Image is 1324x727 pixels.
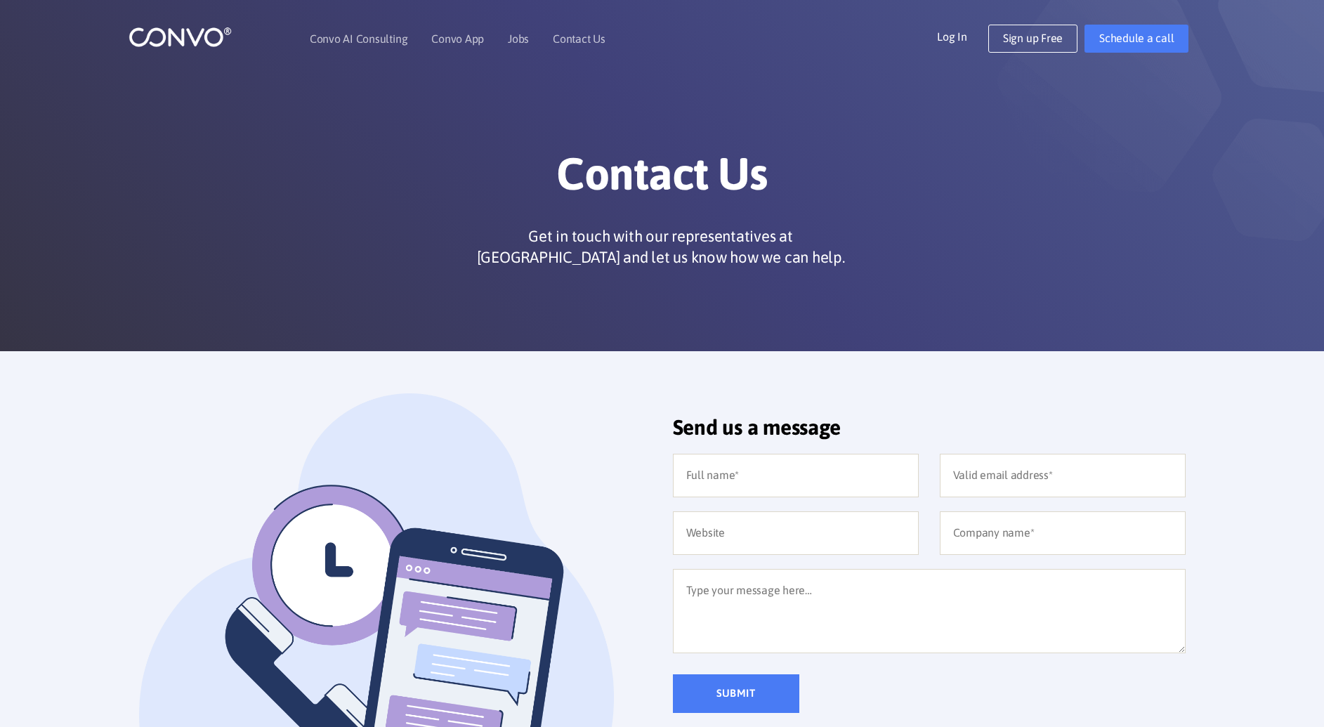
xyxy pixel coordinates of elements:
h2: Send us a message [673,414,1186,450]
input: Submit [673,674,799,713]
input: Valid email address* [940,454,1186,497]
a: Schedule a call [1084,25,1188,53]
a: Jobs [508,33,529,44]
p: Get in touch with our representatives at [GEOGRAPHIC_DATA] and let us know how we can help. [471,225,851,268]
a: Convo AI Consulting [310,33,407,44]
input: Company name* [940,511,1186,555]
h1: Contact Us [273,147,1052,211]
a: Sign up Free [988,25,1077,53]
a: Convo App [431,33,484,44]
img: logo_1.png [129,26,232,48]
a: Log In [937,25,988,47]
input: Full name* [673,454,919,497]
a: Contact Us [553,33,605,44]
input: Website [673,511,919,555]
